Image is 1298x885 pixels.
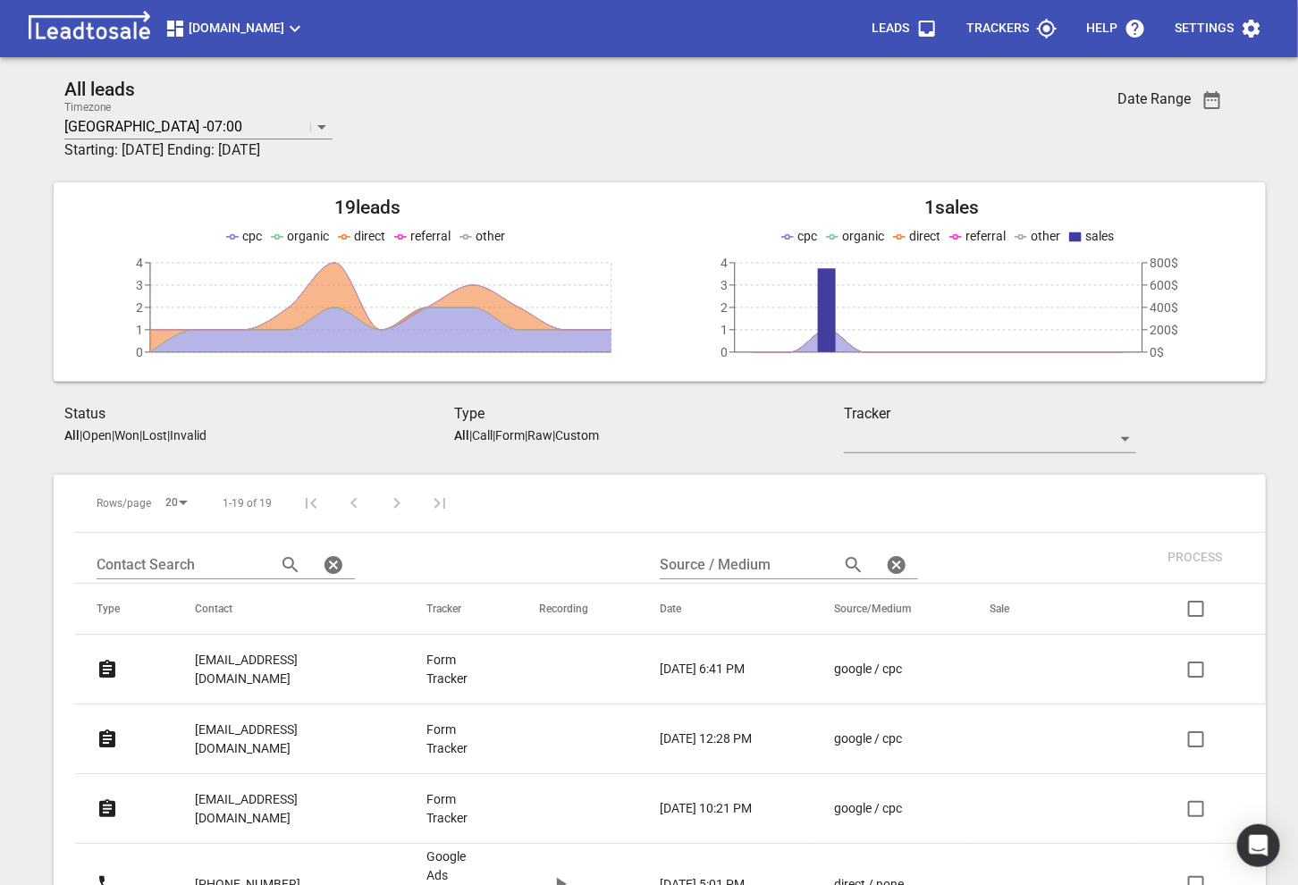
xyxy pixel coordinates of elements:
tspan: 1 [721,323,728,337]
p: Form [495,428,525,442]
a: google / cpc [834,660,918,678]
a: [EMAIL_ADDRESS][DOMAIN_NAME] [195,708,355,770]
span: direct [354,229,385,243]
p: [EMAIL_ADDRESS][DOMAIN_NAME] [195,721,355,757]
tspan: 4 [721,256,728,270]
span: | [112,428,114,442]
p: Raw [527,428,552,442]
tspan: 400$ [1150,300,1178,315]
tspan: 3 [136,278,143,292]
span: cpc [797,229,817,243]
h3: Status [64,403,454,425]
span: organic [842,229,884,243]
p: google / cpc [834,729,902,748]
a: google / cpc [834,729,918,748]
span: referral [965,229,1006,243]
button: Date Range [1191,79,1234,122]
p: Help [1086,20,1117,38]
span: | [469,428,472,442]
tspan: 2 [721,300,728,315]
tspan: 1 [136,323,143,337]
tspan: 0 [136,345,143,359]
p: Leads [872,20,909,38]
img: logo [21,11,157,46]
span: | [139,428,142,442]
p: Call [472,428,493,442]
a: Form Tracker [426,721,468,757]
p: [DATE] 6:41 PM [660,660,745,678]
span: 1-19 of 19 [223,496,272,511]
p: Invalid [170,428,206,442]
span: other [1031,229,1060,243]
aside: All [64,428,80,442]
svg: Form [97,659,118,680]
span: Rows/page [97,496,151,511]
span: direct [909,229,940,243]
th: Tracker [405,584,518,635]
tspan: 2 [136,300,143,315]
span: [DOMAIN_NAME] [164,18,306,39]
span: | [80,428,82,442]
p: [DATE] 12:28 PM [660,729,752,748]
a: Form Tracker [426,651,468,687]
h3: Type [454,403,844,425]
div: 20 [158,491,194,515]
a: [DATE] 12:28 PM [660,729,763,748]
tspan: 0$ [1150,345,1164,359]
th: Recording [518,584,638,635]
span: | [493,428,495,442]
h3: Tracker [844,403,1136,425]
button: [DOMAIN_NAME] [157,11,313,46]
span: referral [410,229,451,243]
svg: Form [97,729,118,750]
p: google / cpc [834,799,902,818]
h2: All leads [64,79,1039,101]
p: Open [82,428,112,442]
p: Lost [142,428,167,442]
p: Trackers [966,20,1029,38]
a: [DATE] 10:21 PM [660,799,763,818]
tspan: 800$ [1150,256,1178,270]
th: Source/Medium [813,584,968,635]
a: [DATE] 6:41 PM [660,660,763,678]
aside: All [454,428,469,442]
p: [EMAIL_ADDRESS][DOMAIN_NAME] [195,790,355,827]
h2: 1 sales [660,197,1244,219]
span: | [525,428,527,442]
h3: Date Range [1117,90,1191,107]
label: Timezone [64,102,112,113]
p: Won [114,428,139,442]
tspan: 600$ [1150,278,1178,292]
span: | [552,428,555,442]
th: Date [638,584,813,635]
a: Form Tracker [426,790,468,827]
a: google / cpc [834,799,918,818]
svg: Form [97,798,118,820]
p: Settings [1175,20,1234,38]
p: [DATE] 10:21 PM [660,799,752,818]
th: Type [75,584,173,635]
span: sales [1085,229,1114,243]
tspan: 200$ [1150,323,1178,337]
th: Sale [968,584,1132,635]
a: [EMAIL_ADDRESS][DOMAIN_NAME] [195,778,355,839]
div: Open Intercom Messenger [1237,824,1280,867]
tspan: 0 [721,345,728,359]
span: cpc [242,229,262,243]
span: organic [287,229,329,243]
p: [EMAIL_ADDRESS][DOMAIN_NAME] [195,651,355,687]
a: [EMAIL_ADDRESS][DOMAIN_NAME] [195,638,355,700]
h3: Starting: [DATE] Ending: [DATE] [64,139,1039,161]
h2: 19 leads [75,197,660,219]
th: Contact [173,584,405,635]
p: google / cpc [834,660,902,678]
span: | [167,428,170,442]
tspan: 3 [721,278,728,292]
span: other [476,229,505,243]
p: Custom [555,428,599,442]
tspan: 4 [136,256,143,270]
p: [GEOGRAPHIC_DATA] -07:00 [64,116,242,137]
